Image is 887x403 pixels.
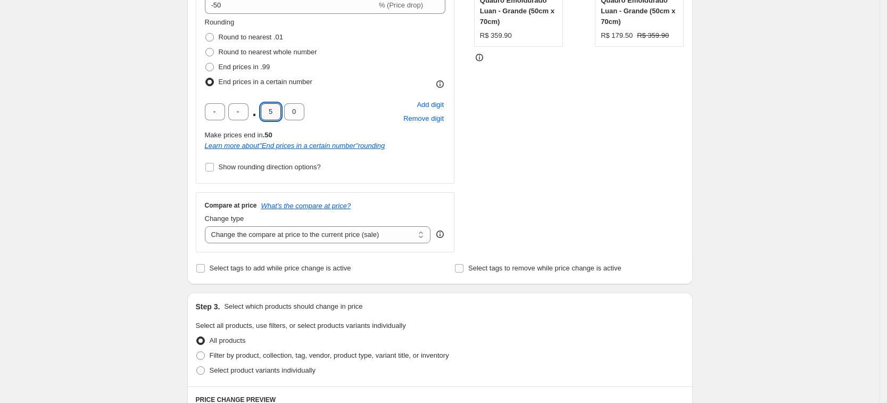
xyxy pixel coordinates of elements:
[415,98,445,112] button: Add placeholder
[435,229,445,240] div: help
[261,202,351,210] button: What's the compare at price?
[205,201,257,210] h3: Compare at price
[261,103,281,120] input: ﹡
[205,103,225,120] input: ﹡
[219,48,317,56] span: Round to nearest whole number
[263,131,272,139] b: .50
[637,30,669,41] strike: R$ 359.90
[196,301,220,312] h2: Step 3.
[196,322,406,330] span: Select all products, use filters, or select products variants individually
[219,78,312,86] span: End prices in a certain number
[205,142,385,150] a: Learn more about"End prices in a certain number"rounding
[205,18,235,26] span: Rounding
[219,63,270,71] span: End prices in .99
[210,336,246,344] span: All products
[601,30,633,41] div: R$ 179.50
[468,264,621,272] span: Select tags to remove while price change is active
[210,351,449,359] span: Filter by product, collection, tag, vendor, product type, variant title, or inventory
[417,100,444,110] span: Add digit
[379,1,423,9] span: % (Price drop)
[252,103,258,120] span: .
[210,264,351,272] span: Select tags to add while price change is active
[480,30,512,41] div: R$ 359.90
[284,103,304,120] input: ﹡
[205,215,244,223] span: Change type
[219,163,321,171] span: Show rounding direction options?
[402,112,445,126] button: Remove placeholder
[205,142,385,150] i: Learn more about " End prices in a certain number " rounding
[219,33,283,41] span: Round to nearest .01
[210,366,316,374] span: Select product variants individually
[228,103,248,120] input: ﹡
[403,113,444,124] span: Remove digit
[205,131,272,139] span: Make prices end in
[224,301,362,312] p: Select which products should change in price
